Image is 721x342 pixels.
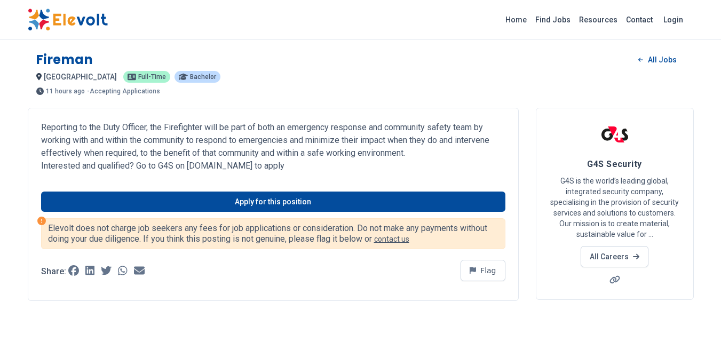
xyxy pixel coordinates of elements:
[190,74,216,80] span: Bachelor
[601,121,628,148] img: G4S Security
[461,260,505,281] button: Flag
[48,223,498,244] p: Elevolt does not charge job seekers any fees for job applications or consideration. Do not make a...
[41,267,66,276] p: Share:
[138,74,166,80] span: Full-time
[501,11,531,28] a: Home
[41,160,505,172] p: Interested and qualified? Go to G4S on [DOMAIN_NAME] to apply
[36,51,93,68] h1: Fireman
[630,52,685,68] a: All Jobs
[581,246,648,267] a: All Careers
[41,121,505,160] p: Reporting to the Duty Officer, the Firefighter will be part of both an emergency response and com...
[28,9,108,31] img: Elevolt
[87,88,160,94] p: - Accepting Applications
[657,9,690,30] a: Login
[587,159,641,169] span: G4S Security
[46,88,85,94] span: 11 hours ago
[41,192,505,212] a: Apply for this position
[374,235,409,243] a: contact us
[549,176,680,240] p: G4S is the world’s leading global, integrated security company, specialising in the provision of ...
[622,11,657,28] a: Contact
[575,11,622,28] a: Resources
[44,73,117,81] span: [GEOGRAPHIC_DATA]
[531,11,575,28] a: Find Jobs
